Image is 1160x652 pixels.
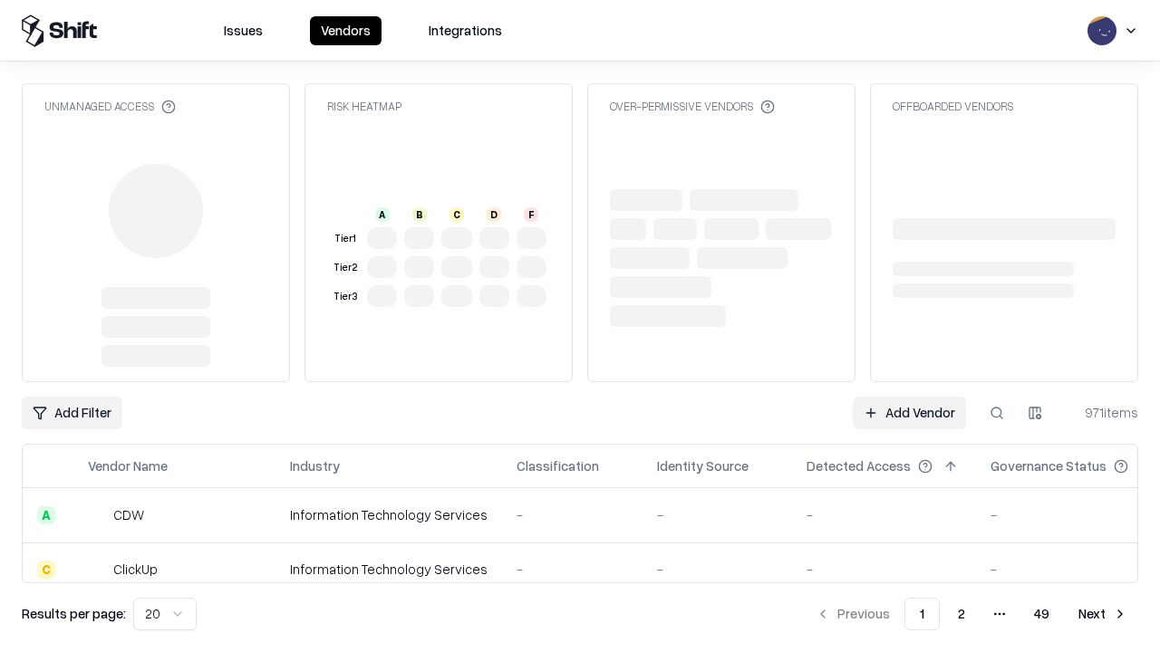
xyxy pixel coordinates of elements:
div: 971 items [1066,403,1138,422]
img: CDW [88,506,106,524]
div: Tier 1 [331,231,360,246]
div: Information Technology Services [290,560,488,579]
div: ClickUp [113,560,158,579]
div: Identity Source [657,456,749,475]
button: 2 [943,598,980,630]
nav: pagination [805,598,1138,630]
div: - [807,560,962,579]
div: Industry [290,456,340,475]
button: 1 [904,598,940,630]
div: A [37,506,55,524]
p: Results per page: [22,604,126,623]
button: Integrations [418,16,513,45]
div: C [37,561,55,579]
div: Detected Access [807,456,911,475]
a: Add Vendor [853,397,966,429]
div: CDW [113,505,144,524]
div: Risk Heatmap [327,99,401,114]
button: Next [1068,598,1138,630]
button: 49 [1020,598,1064,630]
div: Tier 2 [331,260,360,275]
div: - [657,505,778,524]
div: Vendor Name [88,456,168,475]
div: - [517,560,628,579]
div: - [657,560,778,579]
button: Issues [213,16,274,45]
div: - [517,505,628,524]
img: ClickUp [88,561,106,579]
div: Information Technology Services [290,505,488,524]
div: - [991,560,1157,579]
div: Classification [517,456,599,475]
div: - [807,505,962,524]
div: Unmanaged Access [44,99,176,114]
div: D [487,207,501,222]
div: Governance Status [991,456,1107,475]
div: C [449,207,464,222]
div: B [412,207,427,222]
div: F [524,207,538,222]
div: - [991,505,1157,524]
div: A [375,207,390,222]
div: Offboarded Vendors [893,99,1013,114]
button: Vendors [310,16,382,45]
button: Add Filter [22,397,122,429]
div: Tier 3 [331,289,360,304]
div: Over-Permissive Vendors [610,99,775,114]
